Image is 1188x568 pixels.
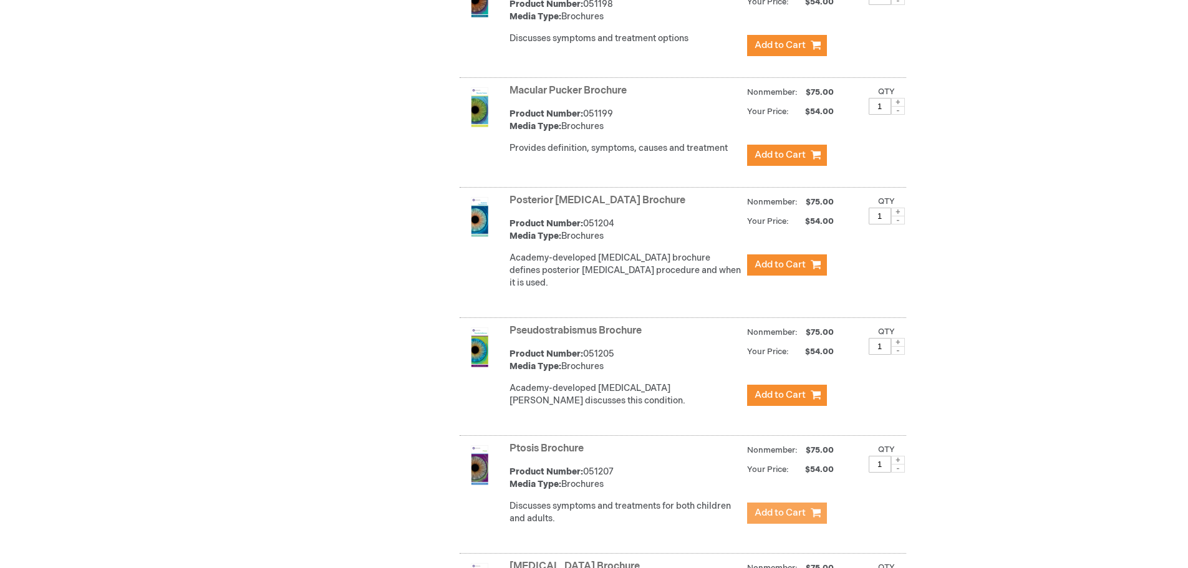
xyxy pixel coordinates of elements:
[747,503,827,524] button: Add to Cart
[791,216,836,226] span: $54.00
[869,338,891,355] input: Qty
[869,208,891,224] input: Qty
[747,254,827,276] button: Add to Cart
[509,349,583,359] strong: Product Number:
[509,142,741,155] div: Provides definition, symptoms, causes and treatment
[755,259,806,271] span: Add to Cart
[755,507,806,519] span: Add to Cart
[791,107,836,117] span: $54.00
[509,466,741,491] div: 051207 Brochures
[747,325,798,340] strong: Nonmember:
[755,389,806,401] span: Add to Cart
[804,197,836,207] span: $75.00
[509,32,741,45] div: Discusses symptoms and treatment options
[869,98,891,115] input: Qty
[747,145,827,166] button: Add to Cart
[791,465,836,474] span: $54.00
[460,327,500,367] img: Pseudostrabismus Brochure
[804,445,836,455] span: $75.00
[755,149,806,161] span: Add to Cart
[747,347,789,357] strong: Your Price:
[878,327,895,337] label: Qty
[460,197,500,237] img: Posterior Capsulotomy Brochure
[509,382,741,407] div: Academy-developed [MEDICAL_DATA] [PERSON_NAME] discusses this condition.
[747,195,798,210] strong: Nonmember:
[509,218,583,229] strong: Product Number:
[460,445,500,485] img: Ptosis Brochure
[509,443,584,455] a: Ptosis Brochure
[509,195,685,206] a: Posterior [MEDICAL_DATA] Brochure
[509,325,642,337] a: Pseudostrabismus Brochure
[509,361,561,372] strong: Media Type:
[509,466,583,477] strong: Product Number:
[747,465,789,474] strong: Your Price:
[509,500,741,525] div: Discusses symptoms and treatments for both children and adults.
[509,348,741,373] div: 051205 Brochures
[869,456,891,473] input: Qty
[509,252,741,289] div: Academy-developed [MEDICAL_DATA] brochure defines posterior [MEDICAL_DATA] procedure and when it ...
[878,87,895,97] label: Qty
[509,11,561,22] strong: Media Type:
[804,87,836,97] span: $75.00
[755,39,806,51] span: Add to Cart
[747,216,789,226] strong: Your Price:
[509,108,583,119] strong: Product Number:
[460,87,500,127] img: Macular Pucker Brochure
[747,107,789,117] strong: Your Price:
[747,385,827,406] button: Add to Cart
[878,196,895,206] label: Qty
[509,218,741,243] div: 051204 Brochures
[509,108,741,133] div: 051199 Brochures
[509,479,561,489] strong: Media Type:
[747,35,827,56] button: Add to Cart
[509,121,561,132] strong: Media Type:
[747,443,798,458] strong: Nonmember:
[791,347,836,357] span: $54.00
[509,85,627,97] a: Macular Pucker Brochure
[878,445,895,455] label: Qty
[804,327,836,337] span: $75.00
[509,231,561,241] strong: Media Type:
[747,85,798,100] strong: Nonmember:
